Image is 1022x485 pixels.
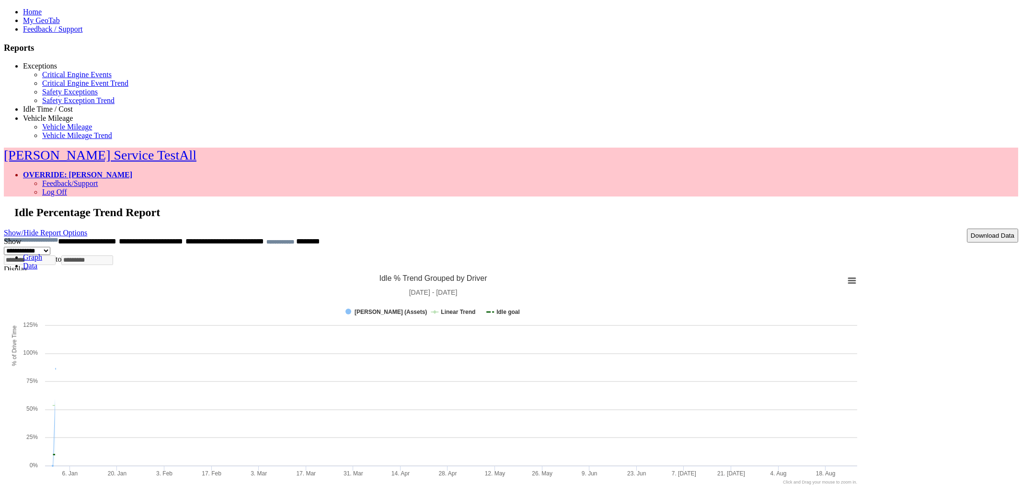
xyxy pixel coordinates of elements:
[717,470,745,477] tspan: 21. [DATE]
[582,470,597,477] tspan: 9. Jun
[23,25,82,33] a: Feedback / Support
[296,470,316,477] tspan: 17. Mar
[23,16,60,24] a: My GeoTab
[4,43,1018,53] h3: Reports
[485,470,505,477] tspan: 12. May
[4,148,196,162] a: [PERSON_NAME] Service TestAll
[4,226,87,239] a: Show/Hide Report Options
[4,237,21,245] label: Show
[391,470,410,477] tspan: 14. Apr
[23,253,42,261] a: Graph
[11,325,18,366] tspan: % of Drive Time
[42,179,98,187] a: Feedback/Support
[108,470,126,477] tspan: 20. Jan
[14,206,1018,219] h2: Idle Percentage Trend Report
[42,88,98,96] a: Safety Exceptions
[30,462,38,469] text: 0%
[23,349,38,356] text: 100%
[26,405,38,412] text: 50%
[202,470,221,477] tspan: 17. Feb
[156,470,172,477] tspan: 3. Feb
[770,470,786,477] tspan: 4. Aug
[4,265,28,273] label: Display
[783,480,857,485] tspan: Click and Drag your mouse to zoom in.
[23,114,73,122] a: Vehicle Mileage
[438,470,457,477] tspan: 28. Apr
[816,470,836,477] tspan: 18. Aug
[409,289,458,296] tspan: [DATE] - [DATE]
[23,8,42,16] a: Home
[344,470,363,477] tspan: 31. Mar
[42,79,128,87] a: Critical Engine Event Trend
[42,96,115,104] a: Safety Exception Trend
[42,70,112,79] a: Critical Engine Events
[23,62,57,70] a: Exceptions
[379,274,488,282] tspan: Idle % Trend Grouped by Driver
[42,123,92,131] a: Vehicle Mileage
[26,378,38,384] text: 75%
[23,105,73,113] a: Idle Time / Cost
[672,470,696,477] tspan: 7. [DATE]
[251,470,267,477] tspan: 3. Mar
[627,470,646,477] tspan: 23. Jun
[62,470,78,477] tspan: 6. Jan
[355,309,427,315] tspan: [PERSON_NAME] (Assets)
[441,309,475,315] tspan: Linear Trend
[23,171,132,179] a: OVERRIDE: [PERSON_NAME]
[532,470,552,477] tspan: 26. May
[967,229,1018,242] button: Download Data
[56,255,61,263] span: to
[42,188,67,196] a: Log Off
[496,309,520,315] tspan: Idle goal
[42,131,112,139] a: Vehicle Mileage Trend
[26,434,38,440] text: 25%
[23,262,37,270] a: Data
[23,322,38,328] text: 125%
